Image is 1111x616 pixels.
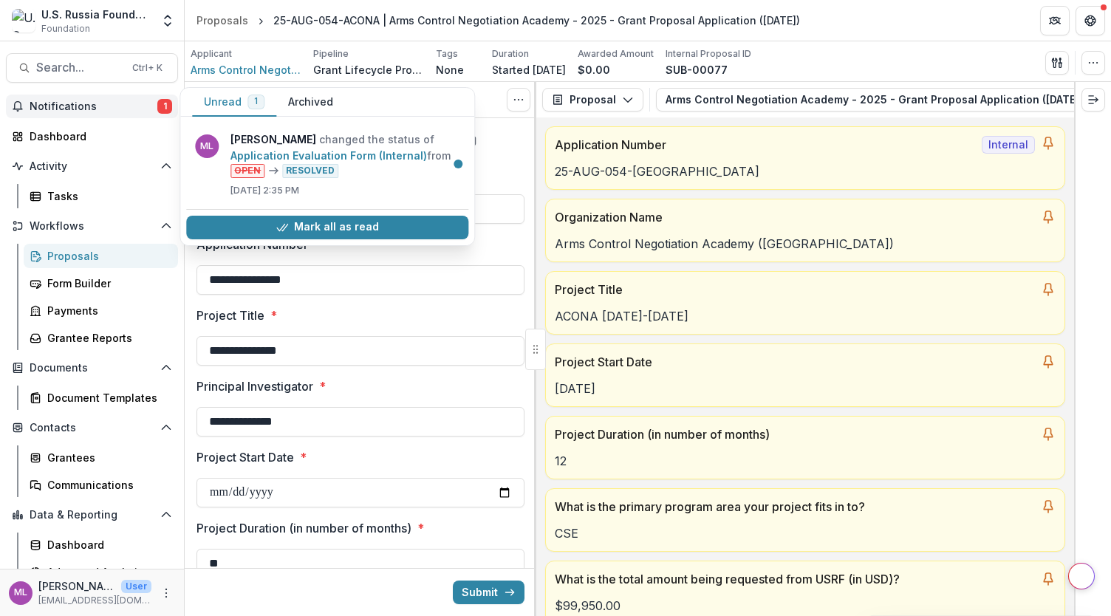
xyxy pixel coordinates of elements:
[313,47,349,61] p: Pipeline
[24,445,178,470] a: Grantees
[47,477,166,493] div: Communications
[1081,88,1105,112] button: Expand right
[6,503,178,527] button: Open Data & Reporting
[121,580,151,593] p: User
[196,519,411,537] p: Project Duration (in number of months)
[555,498,1035,516] p: What is the primary program area your project fits in to?
[507,88,530,112] button: Options
[36,61,123,75] span: Search...
[1040,6,1070,35] button: Partners
[545,199,1065,262] a: Organization NameArms Control Negotiation Academy ([GEOGRAPHIC_DATA])
[30,509,154,521] span: Data & Reporting
[47,248,166,264] div: Proposals
[578,47,654,61] p: Awarded Amount
[6,154,178,178] button: Open Activity
[24,386,178,410] a: Document Templates
[276,88,345,117] button: Archived
[555,281,1035,298] p: Project Title
[47,537,166,552] div: Dashboard
[555,208,1035,226] p: Organization Name
[555,162,1056,180] p: 25-AUG-054-[GEOGRAPHIC_DATA]
[492,62,566,78] p: Started [DATE]
[453,581,524,604] button: Submit
[666,62,728,78] p: SUB-00077
[555,570,1035,588] p: What is the total amount being requested from USRF (in USD)?
[6,416,178,439] button: Open Contacts
[666,47,751,61] p: Internal Proposal ID
[47,330,166,346] div: Grantee Reports
[47,390,166,405] div: Document Templates
[24,271,178,295] a: Form Builder
[1076,6,1105,35] button: Get Help
[492,47,529,61] p: Duration
[157,584,175,602] button: More
[129,60,165,76] div: Ctrl + K
[24,298,178,323] a: Payments
[38,594,151,607] p: [EMAIL_ADDRESS][DOMAIN_NAME]
[555,380,1056,397] p: [DATE]
[24,560,178,584] a: Advanced Analytics
[47,450,166,465] div: Grantees
[555,353,1035,371] p: Project Start Date
[47,188,166,204] div: Tasks
[578,62,610,78] p: $0.00
[545,271,1065,335] a: Project TitleACONA [DATE]-[DATE]
[196,448,294,466] p: Project Start Date
[555,524,1056,542] p: CSE
[555,597,1056,615] p: $99,950.00
[196,377,313,395] p: Principal Investigator
[157,99,172,114] span: 1
[24,533,178,557] a: Dashboard
[555,425,1035,443] p: Project Duration (in number of months)
[982,136,1035,154] span: Internal
[30,362,154,374] span: Documents
[555,136,976,154] p: Application Number
[30,100,157,113] span: Notifications
[545,343,1065,407] a: Project Start Date[DATE]
[6,214,178,238] button: Open Workflows
[436,62,464,78] p: None
[542,88,643,112] button: Proposal
[38,578,115,594] p: [PERSON_NAME]
[47,303,166,318] div: Payments
[555,452,1056,470] p: 12
[545,126,1065,190] a: Application NumberInternal25-AUG-054-[GEOGRAPHIC_DATA]
[196,307,264,324] p: Project Title
[47,564,166,580] div: Advanced Analytics
[186,216,468,239] button: Mark all as read
[41,7,151,22] div: U.S. Russia Foundation
[6,53,178,83] button: Search...
[41,22,90,35] span: Foundation
[24,326,178,350] a: Grantee Reports
[436,47,458,61] p: Tags
[24,184,178,208] a: Tasks
[6,356,178,380] button: Open Documents
[230,131,459,178] p: changed the status of from
[191,47,232,61] p: Applicant
[230,149,427,162] a: Application Evaluation Form (Internal)
[254,96,258,106] span: 1
[191,10,806,31] nav: breadcrumb
[191,62,301,78] a: Arms Control Negotiation Academy
[196,13,248,28] div: Proposals
[555,235,1056,253] p: Arms Control Negotiation Academy ([GEOGRAPHIC_DATA])
[6,95,178,118] button: Notifications1
[555,307,1056,325] p: ACONA [DATE]-[DATE]
[14,588,27,598] div: Maria Lvova
[30,422,154,434] span: Contacts
[545,488,1065,552] a: What is the primary program area your project fits in to?CSE
[6,124,178,148] a: Dashboard
[30,160,154,173] span: Activity
[157,6,178,35] button: Open entity switcher
[192,88,276,117] button: Unread
[47,276,166,291] div: Form Builder
[313,62,424,78] p: Grant Lifecycle Process
[545,416,1065,479] a: Project Duration (in number of months)12
[24,244,178,268] a: Proposals
[12,9,35,32] img: U.S. Russia Foundation
[30,220,154,233] span: Workflows
[191,10,254,31] a: Proposals
[30,129,166,144] div: Dashboard
[24,473,178,497] a: Communications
